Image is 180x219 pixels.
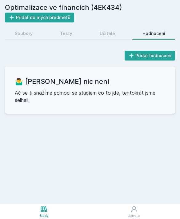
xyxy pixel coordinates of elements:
a: Hodnocení [132,27,175,40]
div: Study [40,213,49,218]
button: Přidat do mých předmětů [5,13,74,22]
div: Soubory [15,30,33,37]
h3: 🤷‍♂️ [PERSON_NAME] nic není [15,76,165,87]
p: Ač se ti snažíme pomoci se studiem co to jde, tentokrát jsme selhali. [15,89,165,104]
a: Testy [50,27,82,40]
a: Uživatel [88,204,180,219]
h2: Optimalizace ve financích (4EK434) [5,2,175,13]
div: Uživatel [128,213,141,218]
div: Testy [60,30,72,37]
button: Přidat hodnocení [125,51,175,61]
div: Učitelé [100,30,115,37]
a: Soubory [5,27,43,40]
div: Hodnocení [142,30,165,37]
a: Učitelé [90,27,125,40]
